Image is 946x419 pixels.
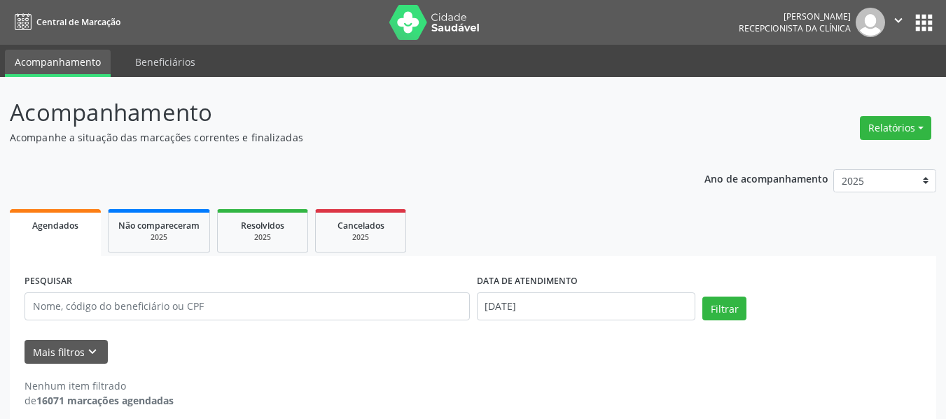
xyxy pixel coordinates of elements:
[338,220,384,232] span: Cancelados
[10,95,658,130] p: Acompanhamento
[477,292,696,320] input: Selecione um intervalo
[702,297,746,320] button: Filtrar
[10,10,120,34] a: Central de Marcação
[5,50,111,77] a: Acompanhamento
[118,220,200,232] span: Não compareceram
[36,16,120,28] span: Central de Marcação
[25,271,72,292] label: PESQUISAR
[891,13,906,28] i: 
[10,130,658,145] p: Acompanhe a situação das marcações correntes e finalizadas
[25,340,108,364] button: Mais filtroskeyboard_arrow_down
[477,271,578,292] label: DATA DE ATENDIMENTO
[25,292,470,320] input: Nome, código do beneficiário ou CPF
[32,220,78,232] span: Agendados
[912,10,936,35] button: apps
[228,232,298,243] div: 2025
[125,50,205,74] a: Beneficiários
[36,394,174,407] strong: 16071 marcações agendadas
[704,169,828,187] p: Ano de acompanhamento
[25,393,174,408] div: de
[739,10,851,22] div: [PERSON_NAME]
[25,378,174,393] div: Nenhum item filtrado
[241,220,284,232] span: Resolvidos
[885,8,912,37] button: 
[739,22,851,34] span: Recepcionista da clínica
[326,232,396,243] div: 2025
[856,8,885,37] img: img
[118,232,200,243] div: 2025
[860,116,931,140] button: Relatórios
[85,344,100,360] i: keyboard_arrow_down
